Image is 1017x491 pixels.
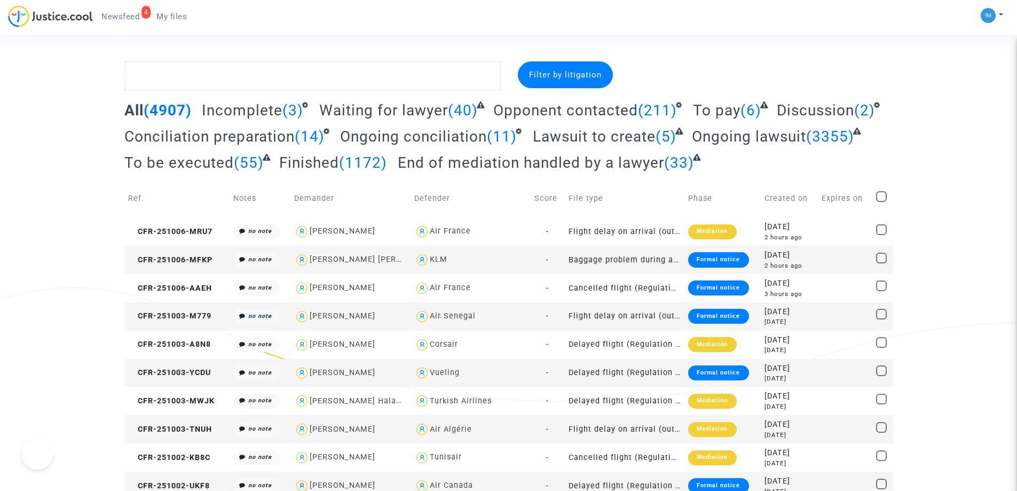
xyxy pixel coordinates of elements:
td: Defender [411,180,531,217]
span: Filter by litigation [529,70,602,80]
td: Demander [290,180,411,217]
td: Ref. [124,180,230,217]
img: icon-user.svg [294,422,310,437]
div: 2 hours ago [764,233,814,242]
div: Air France [430,283,471,292]
i: no note [248,425,272,432]
td: Delayed flight (Regulation EC 261/2004) [565,387,685,415]
span: CFR-251003-M779 [128,311,211,321]
div: [DATE] [764,363,814,375]
span: CFR-251006-AAEH [128,284,212,293]
td: Cancelled flight (Regulation EC 261/2004) [565,443,685,472]
span: (3) [282,102,303,119]
span: - [546,368,549,377]
span: End of mediation handled by a lawyer [398,154,664,172]
img: a105443982b9e25553e3eed4c9f672e7 [981,8,996,23]
div: Air France [430,227,471,236]
div: [DATE] [764,431,814,440]
img: icon-user.svg [414,365,430,381]
img: jc-logo.svg [8,5,93,27]
div: [DATE] [764,306,814,318]
span: (211) [638,102,677,119]
div: Air Senegal [430,311,476,321]
span: (40) [448,102,478,119]
div: [PERSON_NAME] [310,283,375,292]
span: Discussion [777,102,854,119]
span: - [546,340,549,349]
img: icon-user.svg [414,393,430,409]
div: Corsair [430,340,458,349]
img: icon-user.svg [294,252,310,268]
img: icon-user.svg [294,309,310,324]
div: [DATE] [764,459,814,468]
div: [PERSON_NAME] [PERSON_NAME] Bouquillard [310,255,492,264]
a: My files [148,9,195,25]
span: (11) [487,128,517,145]
div: [PERSON_NAME] [310,311,375,321]
td: Delayed flight (Regulation EC 261/2004) [565,331,685,359]
span: Lawsuit to create [533,128,656,145]
span: CFR-251002-UKF8 [128,481,210,490]
div: Mediation [688,224,736,239]
span: (14) [295,128,325,145]
div: [PERSON_NAME] [310,481,375,490]
span: Opponent contacted [493,102,638,119]
td: Expires on [818,180,872,217]
a: 4Newsfeed [93,9,148,25]
div: Turkish Airlines [430,396,492,406]
span: CFR-251003-YCDU [128,368,211,377]
img: icon-user.svg [414,224,430,239]
span: (1172) [339,154,387,172]
td: Baggage problem during a flight [565,246,685,274]
span: - [546,311,549,321]
i: no note [248,454,272,461]
div: Formal notice [688,252,748,267]
div: [DATE] [764,419,814,431]
span: (6) [740,102,761,119]
div: Mediation [688,450,736,465]
span: CFR-251003-A8N8 [128,340,211,349]
span: Conciliation preparation [124,128,295,145]
div: Air Algérie [430,425,472,434]
span: - [546,255,549,264]
i: no note [248,341,272,348]
span: CFR-251003-TNUH [128,425,212,434]
div: [DATE] [764,221,814,233]
td: Phase [684,180,761,217]
div: [PERSON_NAME] [310,453,375,462]
span: All [124,102,144,119]
td: Notes [230,180,290,217]
img: icon-user.svg [414,252,430,268]
span: CFR-251003-MWJK [128,396,215,406]
span: Waiting for lawyer [319,102,448,119]
img: icon-user.svg [294,280,310,296]
span: (3355) [806,128,854,145]
i: no note [248,256,272,263]
div: Tunisair [430,453,462,462]
div: Vueling [430,368,460,377]
i: no note [248,228,272,235]
span: (5) [656,128,676,145]
div: [DATE] [764,374,814,383]
img: icon-user.svg [414,280,430,296]
div: Formal notice [688,365,748,380]
span: Ongoing lawsuit [692,128,806,145]
div: Formal notice [688,309,748,324]
img: icon-user.svg [294,393,310,409]
div: [PERSON_NAME] [310,340,375,349]
td: Cancelled flight (Regulation EC 261/2004) [565,274,685,302]
div: [DATE] [764,334,814,346]
span: CFR-251006-MRU7 [128,227,212,236]
td: File type [565,180,685,217]
div: 3 hours ago [764,290,814,299]
span: - [546,425,549,434]
span: Incomplete [202,102,282,119]
span: CFR-251002-KB8C [128,453,210,462]
div: [DATE] [764,447,814,459]
td: Delayed flight (Regulation EC 261/2004) [565,359,685,387]
div: [DATE] [764,250,814,261]
div: [DATE] [764,476,814,487]
div: [DATE] [764,402,814,411]
td: Flight delay on arrival (outside of EU - Montreal Convention) [565,302,685,331]
img: icon-user.svg [414,422,430,437]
